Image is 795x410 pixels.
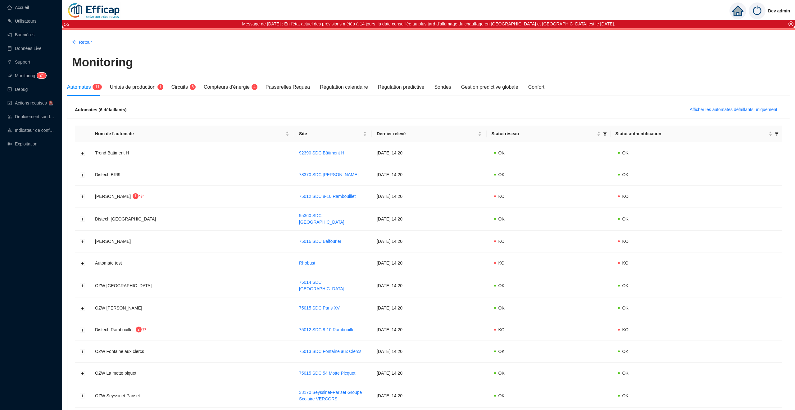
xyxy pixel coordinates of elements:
th: Statut authentification [611,126,782,142]
button: Développer la ligne [80,217,85,222]
span: Compteurs d'énergie [204,84,250,90]
button: Développer la ligne [80,261,85,266]
span: OK [498,349,505,354]
button: Développer la ligne [80,194,85,199]
span: OK [622,393,629,398]
span: OK [622,305,629,310]
a: clusterDéploiement sondes [7,114,55,119]
a: homeAccueil [7,5,29,10]
span: filter [775,132,779,136]
span: OK [498,216,505,221]
button: Développer la ligne [80,283,85,288]
sup: 2 [136,327,142,332]
span: KO [622,194,629,199]
a: databaseDonnées Live [7,46,42,51]
span: KO [498,261,505,265]
span: OK [622,371,629,376]
a: 75012 SDC 8-10 Rambouillet [299,327,356,332]
a: 75015 SDC 54 Motte Picquet [299,371,355,376]
span: Afficher les automates défaillants uniquement [690,106,777,113]
a: monitorMonitoring24 [7,73,44,78]
a: 75016 SDC Balfourier [299,239,341,244]
h1: Monitoring [72,55,133,69]
span: Retour [79,39,92,46]
span: OK [622,150,629,155]
span: Site [299,131,362,137]
span: Distech BRI9 [95,172,120,177]
button: Développer la ligne [80,239,85,244]
button: Développer la ligne [80,371,85,376]
span: OZW Seyssinet Pariset [95,393,140,398]
a: 75012 SDC 8-10 Rambouillet [299,194,356,199]
span: [PERSON_NAME] [95,239,131,244]
div: Gestion predictive globale [461,83,518,91]
span: OK [498,305,505,310]
sup: 4 [252,84,257,90]
span: Circuits [171,84,188,90]
span: OZW La motte piquet [95,371,136,376]
span: OZW [PERSON_NAME] [95,305,142,310]
button: Retour [67,37,97,47]
a: 92390 SDC Bâtiment H [299,150,344,155]
td: [DATE] 14:20 [372,207,487,231]
td: [DATE] 14:20 [372,341,487,363]
span: OK [622,172,629,177]
span: 4 [253,85,256,89]
span: KO [622,261,629,265]
a: 75015 SDC Paris XV [299,305,340,310]
span: close-circle [788,21,793,26]
a: 38170 Seyssinet-Pariset Groupe Scolaire VERCORS [299,390,362,401]
span: Automates [67,84,91,90]
span: OZW [GEOGRAPHIC_DATA] [95,283,152,288]
span: KO [498,239,505,244]
button: Développer la ligne [80,394,85,399]
a: 75013 SDC Fontaine aux Clercs [299,349,361,354]
td: [DATE] 14:20 [372,274,487,297]
a: codeDebug [7,87,28,92]
td: [DATE] 14:20 [372,231,487,252]
span: OK [498,150,505,155]
td: [DATE] 14:20 [372,297,487,319]
span: filter [602,129,608,138]
span: OZW Fontaine aux clercs [95,349,144,354]
td: [DATE] 14:20 [372,142,487,164]
div: Régulation prédictive [378,83,424,91]
span: 4 [42,73,44,78]
span: Distech Rambouillet [95,327,134,332]
td: [DATE] 14:20 [372,186,487,207]
span: wifi [142,328,147,332]
a: slidersExploitation [7,141,37,146]
button: Développer la ligne [80,349,85,354]
th: Statut réseau [487,126,611,142]
span: filter [774,129,780,138]
span: 1 [97,85,99,89]
span: 2 [138,327,140,332]
th: Dernier relevé [372,126,487,142]
span: OK [622,216,629,221]
td: [DATE] 14:20 [372,252,487,274]
td: [DATE] 14:20 [372,384,487,408]
th: Nom de l'automate [90,126,294,142]
span: KO [498,194,505,199]
a: heat-mapIndicateur de confort [7,128,55,133]
span: Passerelles Requea [266,84,310,90]
span: OK [498,283,505,288]
span: 1 [159,85,161,89]
span: Actions requises 🚨 [15,100,53,105]
span: Dev admin [768,1,790,21]
a: 78370 SDC [PERSON_NAME] [299,172,358,177]
button: Développer la ligne [80,151,85,156]
span: OK [498,393,505,398]
span: OK [498,371,505,376]
span: Trend Batiment H [95,150,129,155]
button: Développer la ligne [80,306,85,311]
span: 1 [134,194,137,198]
a: Rhobust [299,261,315,265]
sup: 8 [190,84,196,90]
